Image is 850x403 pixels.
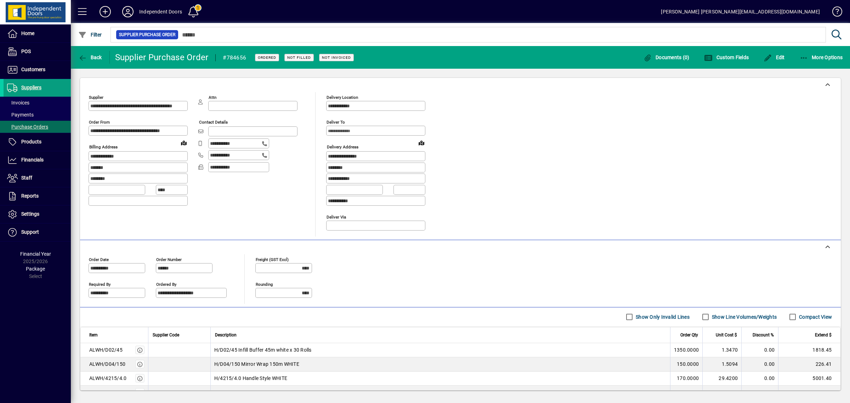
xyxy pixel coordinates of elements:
mat-label: Required by [89,282,110,286]
mat-label: Supplier [89,95,103,100]
div: Independent Doors [139,6,182,17]
span: H/4215/4.0 Handle Style WHITE [214,375,287,382]
div: [PERSON_NAME] [PERSON_NAME][EMAIL_ADDRESS][DOMAIN_NAME] [661,6,820,17]
span: Products [21,139,41,144]
span: H/D14 Head Channel Spacer WSL [214,389,290,396]
span: Payments [7,112,34,118]
a: View on map [416,137,427,148]
a: Invoices [4,97,71,109]
span: Documents (0) [644,55,690,60]
span: Support [21,229,39,235]
div: ALWH/D02/45 [89,346,123,353]
a: Purchase Orders [4,121,71,133]
mat-label: Order date [89,257,109,262]
td: 0.00 [741,357,778,371]
a: Customers [4,61,71,79]
div: ALWH/D14GUIDE [89,389,129,396]
a: POS [4,43,71,61]
a: Reports [4,187,71,205]
button: Documents (0) [642,51,691,64]
mat-label: Deliver To [327,120,345,125]
span: Unit Cost $ [716,331,737,339]
mat-label: Order number [156,257,182,262]
span: Invoices [7,100,29,106]
span: Extend $ [815,331,832,339]
app-page-header-button: Back [71,51,110,64]
div: Supplier Purchase Order [115,52,209,63]
span: POS [21,49,31,54]
a: Staff [4,169,71,187]
a: Settings [4,205,71,223]
span: Financials [21,157,44,163]
div: ALWH/4215/4.0 [89,375,126,382]
td: 0.8000 [702,386,741,400]
mat-label: Rounding [256,282,273,286]
span: Order Qty [680,331,698,339]
span: Filter [78,32,102,38]
td: 2000.0000 [670,386,702,400]
mat-label: Attn [209,95,216,100]
span: Financial Year [20,251,51,257]
mat-label: Deliver via [327,214,346,219]
td: 0.00 [741,371,778,386]
a: Products [4,133,71,151]
mat-label: Order from [89,120,110,125]
button: Profile [117,5,139,18]
span: Staff [21,175,32,181]
span: Ordered [258,55,276,60]
a: View on map [178,137,189,148]
div: #784656 [223,52,246,63]
span: Settings [21,211,39,217]
span: Not Filled [287,55,311,60]
button: More Options [798,51,845,64]
a: Home [4,25,71,42]
label: Show Only Invalid Lines [634,313,690,320]
span: Custom Fields [704,55,749,60]
td: 226.41 [778,357,840,371]
td: 170.0000 [670,371,702,386]
td: 0.00 [741,343,778,357]
span: Home [21,30,34,36]
td: 1350.0000 [670,343,702,357]
td: 29.4200 [702,371,741,386]
span: Edit [764,55,785,60]
div: ALWH/D04/150 [89,361,125,368]
span: Purchase Orders [7,124,48,130]
a: Financials [4,151,71,169]
span: Package [26,266,45,272]
span: More Options [800,55,843,60]
span: Supplier Purchase Order [119,31,175,38]
span: Back [78,55,102,60]
span: Suppliers [21,85,41,90]
label: Show Line Volumes/Weights [710,313,777,320]
a: Payments [4,109,71,121]
span: Reports [21,193,39,199]
button: Add [94,5,117,18]
a: Support [4,223,71,241]
button: Custom Fields [702,51,750,64]
span: Description [215,331,237,339]
span: Not Invoiced [322,55,351,60]
span: Supplier Code [153,331,179,339]
td: 0.00 [741,386,778,400]
td: 1.5094 [702,357,741,371]
a: Knowledge Base [827,1,841,24]
span: Item [89,331,98,339]
mat-label: Delivery Location [327,95,358,100]
span: Discount % [753,331,774,339]
span: Customers [21,67,45,72]
td: 1600.00 [778,386,840,400]
span: H/D02/45 Infill Buffer 45m white x 30 Rolls [214,346,312,353]
button: Back [76,51,104,64]
span: H/D04/150 Mirror Wrap 150m WHITE [214,361,299,368]
button: Filter [76,28,104,41]
mat-label: Freight (GST excl) [256,257,289,262]
button: Edit [762,51,787,64]
td: 150.0000 [670,357,702,371]
label: Compact View [798,313,832,320]
mat-label: Ordered by [156,282,176,286]
td: 1818.45 [778,343,840,357]
td: 5001.40 [778,371,840,386]
td: 1.3470 [702,343,741,357]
